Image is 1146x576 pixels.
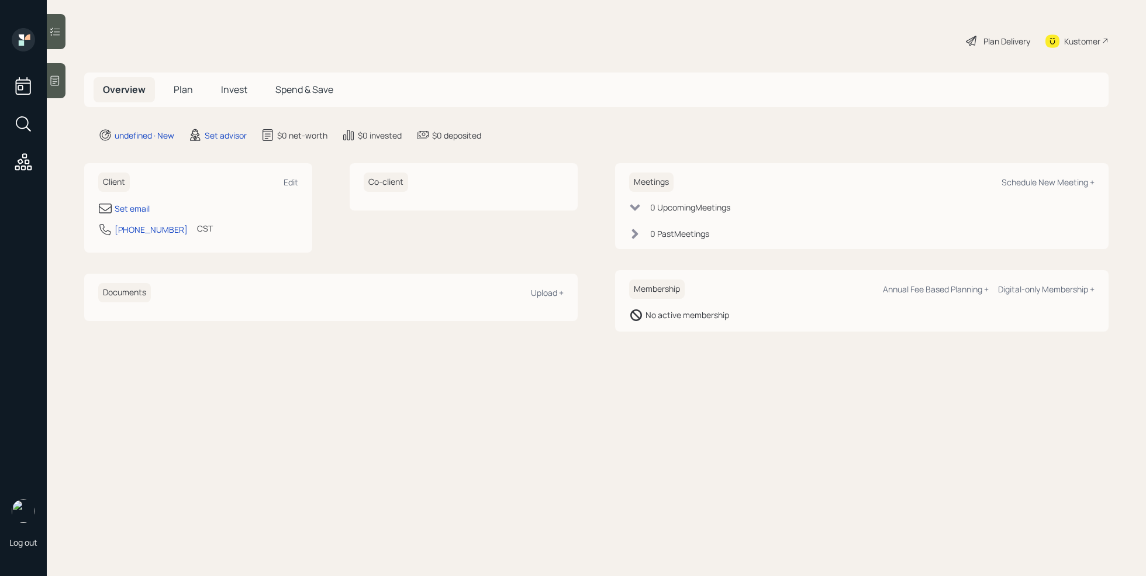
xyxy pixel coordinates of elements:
div: 0 Upcoming Meeting s [650,201,730,213]
span: Plan [174,83,193,96]
h6: Client [98,173,130,192]
div: Annual Fee Based Planning + [883,284,989,295]
div: No active membership [646,309,729,321]
div: Set advisor [205,129,247,142]
div: 0 Past Meeting s [650,227,709,240]
div: Schedule New Meeting + [1002,177,1095,188]
div: Kustomer [1064,35,1100,47]
div: [PHONE_NUMBER] [115,223,188,236]
span: Invest [221,83,247,96]
div: Set email [115,202,150,215]
div: Log out [9,537,37,548]
span: Overview [103,83,146,96]
div: CST [197,222,213,234]
div: Upload + [531,287,564,298]
h6: Meetings [629,173,674,192]
div: $0 deposited [432,129,481,142]
img: retirable_logo.png [12,499,35,523]
div: Edit [284,177,298,188]
div: undefined · New [115,129,174,142]
h6: Documents [98,283,151,302]
div: Plan Delivery [983,35,1030,47]
h6: Co-client [364,173,408,192]
div: $0 invested [358,129,402,142]
h6: Membership [629,280,685,299]
span: Spend & Save [275,83,333,96]
div: $0 net-worth [277,129,327,142]
div: Digital-only Membership + [998,284,1095,295]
